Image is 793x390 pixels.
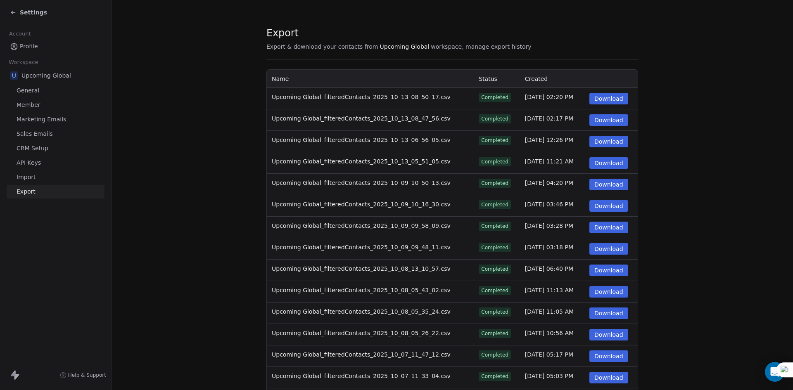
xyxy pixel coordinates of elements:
div: Completed [481,330,508,337]
a: CRM Setup [7,142,104,155]
button: Download [589,286,628,298]
div: Completed [481,115,508,123]
td: [DATE] 12:26 PM [520,131,584,152]
span: Upcoming Global_filteredContacts_2025_10_13_08_50_17.csv [272,94,451,100]
span: Upcoming Global_filteredContacts_2025_10_08_13_10_57.csv [272,265,451,272]
div: Completed [481,265,508,273]
td: [DATE] 11:21 AM [520,152,584,174]
span: Export & download your contacts from [266,43,378,51]
a: Settings [10,8,47,17]
span: Help & Support [68,372,106,378]
span: Status [479,76,497,82]
button: Download [589,157,628,169]
div: Completed [481,180,508,187]
div: Completed [481,158,508,165]
span: Upcoming Global_filteredContacts_2025_10_07_11_33_04.csv [272,373,451,379]
td: [DATE] 05:03 PM [520,367,584,388]
span: General [17,86,39,95]
span: Workspace [5,56,42,69]
button: Download [589,350,628,362]
span: Settings [20,8,47,17]
button: Download [589,329,628,340]
span: Upcoming Global_filteredContacts_2025_10_13_05_51_05.csv [272,158,451,165]
button: Download [589,136,628,147]
td: [DATE] 03:28 PM [520,217,584,238]
span: CRM Setup [17,144,48,153]
div: Completed [481,244,508,251]
a: API Keys [7,156,104,170]
button: Download [589,372,628,383]
a: Marketing Emails [7,113,104,126]
span: U [10,71,18,80]
div: Open Intercom Messenger [765,362,785,382]
span: Profile [20,42,38,51]
button: Download [589,93,628,104]
div: Completed [481,201,508,208]
button: Download [589,200,628,212]
td: [DATE] 04:20 PM [520,174,584,195]
span: Export [17,187,36,196]
a: Sales Emails [7,127,104,141]
a: Help & Support [60,372,106,378]
span: Created [525,76,548,82]
a: Profile [7,40,104,53]
span: Upcoming Global_filteredContacts_2025_10_09_10_50_13.csv [272,180,451,186]
td: [DATE] 10:56 AM [520,324,584,345]
span: Name [272,76,289,82]
span: Upcoming Global_filteredContacts_2025_10_13_08_47_56.csv [272,115,451,122]
a: General [7,84,104,97]
button: Download [589,114,628,126]
td: [DATE] 11:05 AM [520,303,584,324]
span: Marketing Emails [17,115,66,124]
span: Upcoming Global [380,43,429,51]
div: Completed [481,351,508,359]
span: Upcoming Global_filteredContacts_2025_10_09_09_58_09.csv [272,222,451,229]
div: Completed [481,222,508,230]
div: Completed [481,308,508,316]
div: Completed [481,137,508,144]
td: [DATE] 03:18 PM [520,238,584,260]
span: Export [266,27,532,39]
div: Completed [481,94,508,101]
span: Upcoming Global_filteredContacts_2025_10_08_05_26_22.csv [272,330,451,336]
span: Upcoming Global_filteredContacts_2025_10_09_09_48_11.csv [272,244,451,251]
td: [DATE] 05:17 PM [520,345,584,367]
button: Download [589,307,628,319]
td: [DATE] 03:46 PM [520,195,584,217]
span: workspace, manage export history [431,43,531,51]
div: Completed [481,287,508,294]
td: [DATE] 02:20 PM [520,88,584,109]
span: Account [5,28,34,40]
td: [DATE] 02:17 PM [520,109,584,131]
td: [DATE] 11:13 AM [520,281,584,303]
a: Member [7,98,104,112]
span: Member [17,101,40,109]
span: Upcoming Global_filteredContacts_2025_10_07_11_47_12.csv [272,351,451,358]
span: API Keys [17,158,41,167]
button: Download [589,179,628,190]
button: Download [589,222,628,233]
button: Download [589,265,628,276]
a: Export [7,185,104,199]
span: Import [17,173,36,182]
a: Import [7,170,104,184]
span: Upcoming Global_filteredContacts_2025_10_08_05_35_24.csv [272,308,451,315]
span: Upcoming Global_filteredContacts_2025_10_09_10_16_30.csv [272,201,451,208]
button: Download [589,243,628,255]
span: Sales Emails [17,130,53,138]
span: Upcoming Global_filteredContacts_2025_10_08_05_43_02.csv [272,287,451,293]
td: [DATE] 06:40 PM [520,260,584,281]
span: Upcoming Global [21,71,71,80]
span: Upcoming Global_filteredContacts_2025_10_13_06_56_05.csv [272,137,451,143]
div: Completed [481,373,508,380]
